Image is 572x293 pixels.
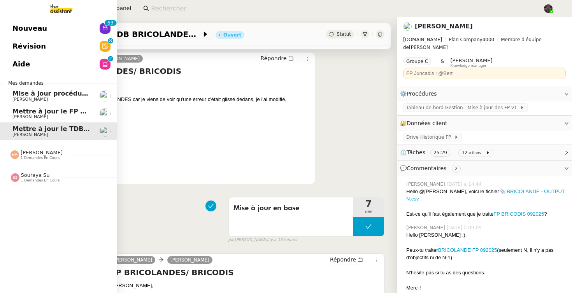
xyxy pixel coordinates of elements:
small: [PERSON_NAME] [228,237,297,243]
span: ⚙️ [400,89,440,98]
span: 7 [353,199,384,209]
h4: FP BRICOLANDES/ BRICODIS [110,267,381,278]
nz-tag: 2 [452,165,461,173]
span: Commentaires [407,165,446,171]
div: ⏲️Tâches 25:29 32actions [397,145,572,160]
span: 4000 [483,37,495,42]
span: [PERSON_NAME] [12,97,48,102]
span: 🔐 [400,119,451,128]
p: 3 [111,20,114,27]
span: Drive Historique FP [406,133,454,141]
span: [DATE] à 14:44 [447,181,483,188]
div: 💬Commentaires 2 [397,161,572,176]
div: FP Juncadis : @Bert [406,70,563,77]
span: Nouveau [12,23,47,34]
a: [PERSON_NAME] [110,256,155,263]
span: Mise à jour en base [233,202,348,214]
img: users%2FvmnJXRNjGXZGy0gQLmH5CrabyCb2%2Favatar%2F07c9d9ad-5b06-45ca-8944-a3daedea5428 [403,22,412,31]
span: 32 [461,150,467,155]
div: ⚙️Procédures [397,86,572,101]
span: [PERSON_NAME] [403,36,566,51]
img: users%2FvmnJXRNjGXZGy0gQLmH5CrabyCb2%2Favatar%2F07c9d9ad-5b06-45ca-8944-a3daedea5428 [100,108,111,119]
nz-badge-sup: 2 [108,56,113,61]
div: Ouvert [223,33,241,37]
span: 1 demandes en cours [21,156,60,160]
p: 8 [109,38,112,45]
span: Répondre [261,54,287,62]
button: Répondre [327,255,366,264]
div: Bonsoir [PERSON_NAME], [41,80,312,119]
span: [PERSON_NAME] [450,58,492,63]
span: Souraya Su [21,172,50,178]
div: Peux-tu traiter (seulement N, il n'y a pas d'objectifs ni de N-1) [406,246,566,262]
span: par [228,237,235,243]
div: Je vous renvoi le fichier BRICOLANDES car je viens de voir qu'une erreur c'était glissé dedans, j... [41,96,312,103]
nz-badge-sup: 8 [108,38,113,44]
img: users%2FvmnJXRNjGXZGy0gQLmH5CrabyCb2%2Favatar%2F07c9d9ad-5b06-45ca-8944-a3daedea5428 [100,91,111,101]
span: [PERSON_NAME] [12,132,48,137]
div: N'hésite pas si tu as des questions. [406,269,566,277]
app-user-label: Knowledge manager [450,58,492,68]
img: users%2FvmnJXRNjGXZGy0gQLmH5CrabyCb2%2Favatar%2F07c9d9ad-5b06-45ca-8944-a3daedea5428 [100,126,111,137]
span: Mettre à jour le FP pour septembre 2025 [12,108,156,115]
h4: Re: FP BRICOLANDES/ BRICODIS [41,66,312,77]
img: svg [11,150,19,159]
span: Statut [337,31,351,37]
nz-tag: 25:29 [430,149,450,157]
span: Mettre à jour le TDB BRICOLANDES et BRICODIS [40,30,202,38]
div: Merci [41,111,312,119]
a: [PERSON_NAME] [415,23,473,30]
p: 2 [109,56,112,63]
p: 5 [107,20,111,27]
span: ⏲️ [400,149,497,155]
span: Mes demandes [4,79,48,87]
span: [DOMAIN_NAME] [403,37,442,42]
span: Révision [12,40,46,52]
span: Mettre à jour le TDB BRICOLANDES et BRICODIS [12,125,181,133]
span: [PERSON_NAME] [12,114,48,119]
div: Hello @[PERSON_NAME], voici le fichier [406,188,566,203]
img: 2af2e8ed-4e7a-4339-b054-92d163d57814 [544,4,553,13]
img: svg [11,173,19,182]
span: Tableau de bord Gestion - Mise à jour des FP v1 [406,104,520,112]
div: [PERSON_NAME], [110,282,381,290]
nz-tag: Groupe C [403,58,431,65]
span: Données client [407,120,447,126]
small: actions [468,151,481,155]
span: 💬 [400,165,464,171]
input: Rechercher [151,3,535,14]
a: FP BRICODIS 092025 [493,211,544,217]
span: Aide [12,58,30,70]
div: 🔐Données client [397,116,572,131]
a: 📎 BRICOLANDE - OUTPUT N.csv [406,188,565,202]
div: Merci ! [406,284,566,292]
a: [PERSON_NAME] [167,256,212,263]
span: [PERSON_NAME] [406,224,447,231]
span: [DATE] à 09:09 [447,224,483,231]
div: [PERSON_NAME] [41,179,312,187]
span: [PERSON_NAME] [406,181,447,188]
span: & [440,58,444,68]
span: 1 demandes en cours [21,178,60,183]
span: Mise à jour procédure traitement FP [12,90,140,97]
span: Tâches [407,149,425,155]
div: Bien cordialement, [41,164,312,209]
span: Répondre [330,256,356,263]
span: Knowledge manager [450,64,486,68]
span: Plan Company [449,37,482,42]
a: [PERSON_NAME] [98,55,143,62]
button: Répondre [258,54,297,63]
span: min [353,209,384,215]
div: Hello [PERSON_NAME] :) [406,231,566,239]
div: Est-ce qu'il faut également que je traite ? [406,210,566,218]
a: BRICOLANDE FP 092025 [438,247,497,253]
span: [PERSON_NAME] [21,150,63,155]
nz-badge-sup: 53 [104,20,116,26]
span: Procédures [407,91,437,97]
span: il y a 13 heures [267,237,297,243]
